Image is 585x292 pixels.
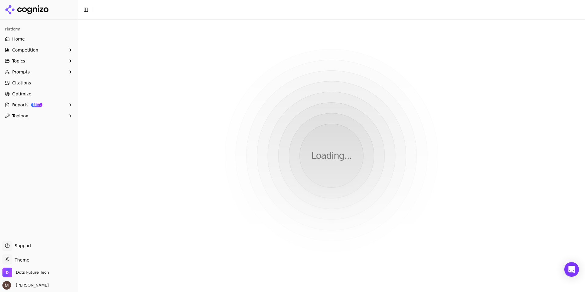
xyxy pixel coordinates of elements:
span: Reports [12,102,29,108]
a: Citations [2,78,75,88]
span: Citations [12,80,31,86]
div: Platform [2,24,75,34]
span: Home [12,36,25,42]
div: Open Intercom Messenger [564,262,579,277]
a: Home [2,34,75,44]
span: Prompts [12,69,30,75]
span: Dots Future Tech [16,270,49,275]
button: Toolbox [2,111,75,121]
a: Optimize [2,89,75,99]
span: [PERSON_NAME] [13,283,49,288]
img: Martyn Strydom [2,281,11,290]
span: Topics [12,58,25,64]
button: Topics [2,56,75,66]
span: BETA [31,103,42,107]
button: Competition [2,45,75,55]
span: Optimize [12,91,31,97]
p: Loading... [311,150,352,161]
span: Competition [12,47,38,53]
span: Theme [12,258,29,262]
button: Prompts [2,67,75,77]
span: Support [12,243,31,249]
img: Dots Future Tech [2,268,12,277]
button: Open user button [2,281,49,290]
button: ReportsBETA [2,100,75,110]
button: Open organization switcher [2,268,49,277]
span: Toolbox [12,113,28,119]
